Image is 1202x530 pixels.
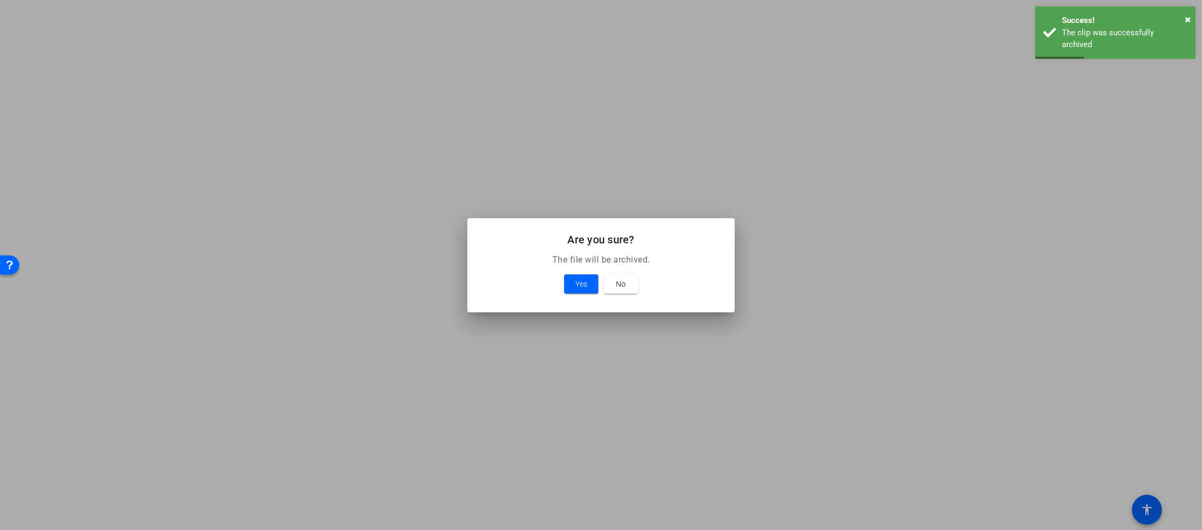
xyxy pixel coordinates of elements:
[1185,13,1191,26] span: ×
[604,274,638,294] button: No
[564,274,598,294] button: Yes
[480,254,722,266] p: The file will be archived.
[1062,27,1188,51] div: The clip was successfully archived
[616,278,626,290] span: No
[575,278,587,290] span: Yes
[1062,14,1188,27] div: Success!
[480,231,722,248] h2: Are you sure?
[1185,11,1191,27] button: Close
